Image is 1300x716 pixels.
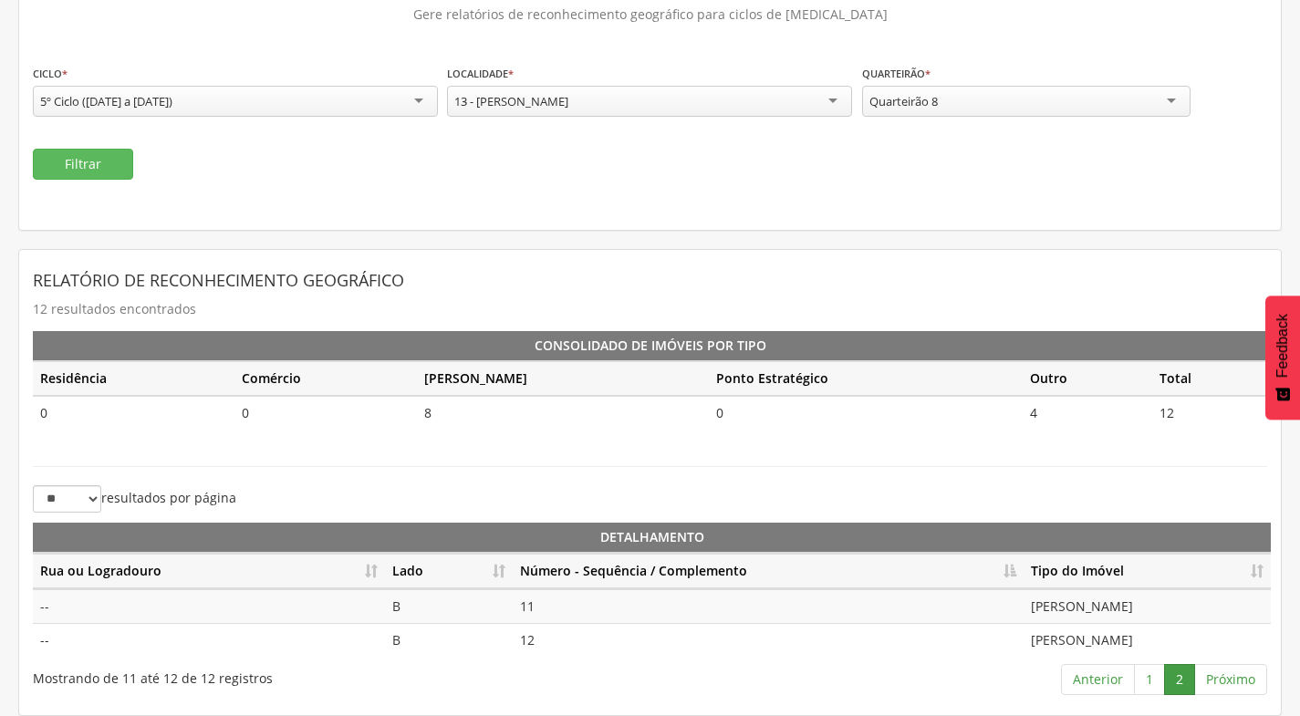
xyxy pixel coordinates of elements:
span: Feedback [1274,314,1291,378]
td: 12 [513,623,1024,657]
th: Lado: Ordenar colunas de forma ascendente [385,554,513,589]
a: 2 [1164,664,1195,695]
th: Ponto Estratégico [709,361,1023,396]
th: Outro [1023,361,1151,396]
header: Relatório de Reconhecimento Geográfico [33,264,1267,296]
th: Total [1152,361,1267,396]
th: Consolidado de Imóveis por Tipo [33,331,1267,361]
div: 13 - [PERSON_NAME] [454,93,568,109]
p: Gere relatórios de reconhecimento geográfico para ciclos de [MEDICAL_DATA] [33,2,1267,27]
div: 5º Ciclo ([DATE] a [DATE]) [40,93,172,109]
th: Residência [33,361,234,396]
a: Anterior [1061,664,1135,695]
th: Tipo do Imóvel: Ordenar colunas de forma ascendente [1024,554,1271,589]
td: 0 [33,396,234,430]
td: 0 [234,396,418,430]
td: -- [33,623,385,657]
a: 1 [1134,664,1165,695]
td: 8 [417,396,709,430]
th: [PERSON_NAME] [417,361,709,396]
td: -- [33,589,385,623]
td: 4 [1023,396,1151,430]
a: Próximo [1194,664,1267,695]
label: Quarteirão [862,67,931,81]
th: Número - Sequência / Complemento: Ordenar colunas de forma descendente [513,554,1024,589]
td: [PERSON_NAME] [1024,623,1271,657]
th: Rua ou Logradouro: Ordenar colunas de forma ascendente [33,554,385,589]
td: 12 [1152,396,1267,430]
td: 11 [513,589,1024,623]
button: Feedback - Mostrar pesquisa [1265,296,1300,420]
label: resultados por página [33,485,236,513]
div: Mostrando de 11 até 12 de 12 registros [33,662,531,688]
select: resultados por página [33,485,101,513]
td: B [385,623,513,657]
button: Filtrar [33,149,133,180]
label: Localidade [447,67,514,81]
td: [PERSON_NAME] [1024,589,1271,623]
td: B [385,589,513,623]
th: Detalhamento [33,523,1271,554]
p: 12 resultados encontrados [33,296,1267,322]
th: Comércio [234,361,418,396]
label: Ciclo [33,67,68,81]
td: 0 [709,396,1023,430]
div: Quarteirão 8 [869,93,938,109]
